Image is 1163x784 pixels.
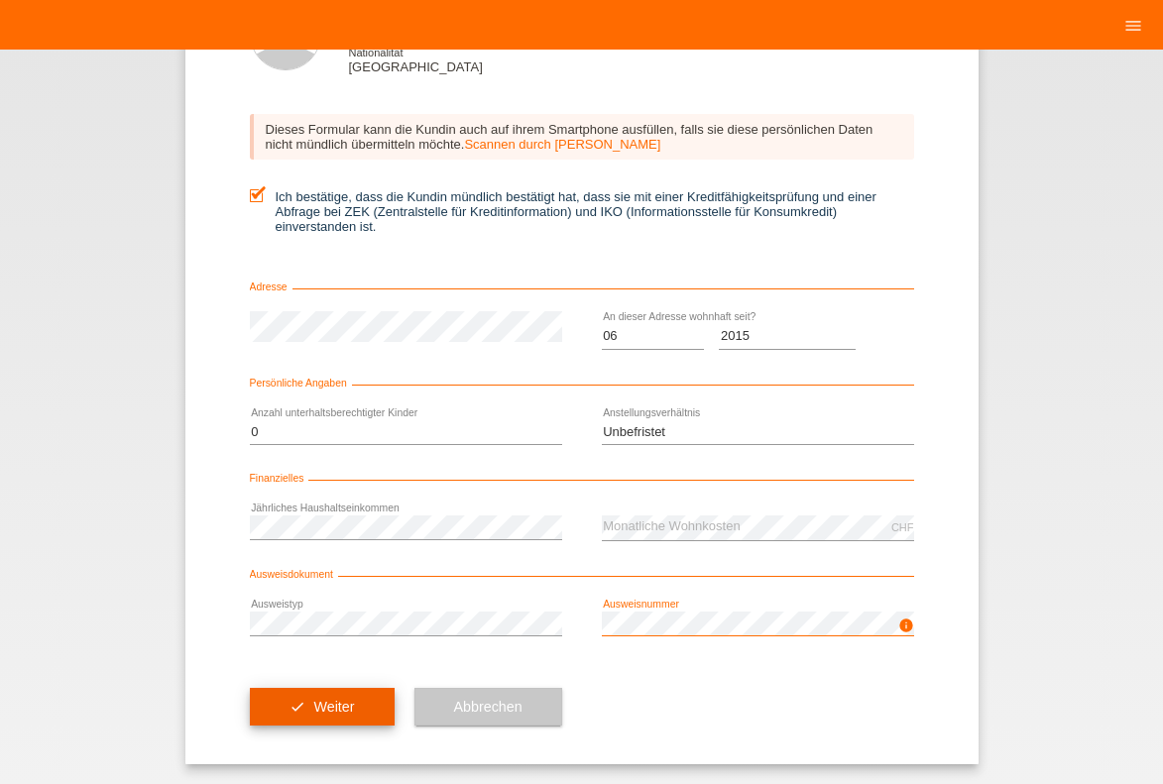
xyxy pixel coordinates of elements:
[1123,16,1143,36] i: menu
[464,137,660,152] a: Scannen durch [PERSON_NAME]
[250,378,352,389] span: Persönliche Angaben
[290,699,305,715] i: check
[313,699,354,715] span: Weiter
[349,45,537,74] div: [GEOGRAPHIC_DATA]
[898,623,914,635] a: info
[250,281,292,292] span: Adresse
[349,47,404,58] span: Nationalität
[250,189,914,234] label: Ich bestätige, dass die Kundin mündlich bestätigt hat, dass sie mit einer Kreditfähigkeitsprüfung...
[250,114,914,160] div: Dieses Formular kann die Kundin auch auf ihrem Smartphone ausfüllen, falls sie diese persönlichen...
[1113,19,1153,31] a: menu
[454,699,523,715] span: Abbrechen
[250,473,309,484] span: Finanzielles
[898,617,914,633] i: info
[891,521,914,533] div: CHF
[414,688,562,726] button: Abbrechen
[250,688,395,726] button: check Weiter
[250,569,338,580] span: Ausweisdokument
